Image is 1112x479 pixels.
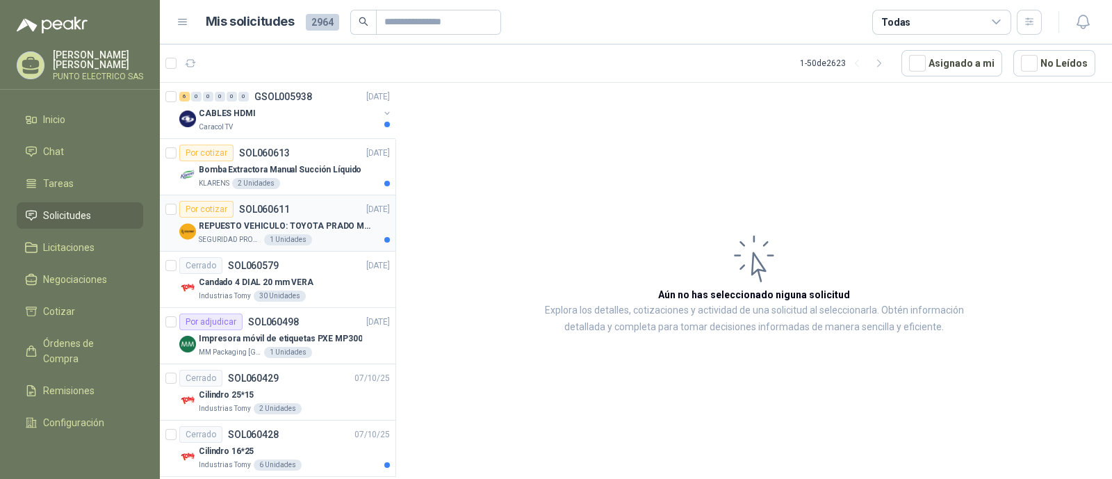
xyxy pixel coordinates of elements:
p: SOL060428 [228,430,279,439]
span: search [359,17,368,26]
span: 2964 [306,14,339,31]
p: 07/10/25 [354,372,390,385]
p: PUNTO ELECTRICO SAS [53,72,143,81]
img: Company Logo [179,111,196,127]
a: Por adjudicarSOL060498[DATE] Company LogoImpresora móvil de etiquetas PXE MP300MM Packaging [GEOG... [160,308,395,364]
p: SOL060613 [239,148,290,158]
p: KLARENS [199,178,229,189]
a: Chat [17,138,143,165]
div: 1 Unidades [264,347,312,358]
p: SOL060429 [228,373,279,383]
a: CerradoSOL06042907/10/25 Company LogoCilindro 25*15Industrias Tomy2 Unidades [160,364,395,421]
a: Licitaciones [17,234,143,261]
p: SOL060498 [248,317,299,327]
p: Explora los detalles, cotizaciones y actividad de una solicitud al seleccionarla. Obtén informaci... [535,302,973,336]
p: CABLES HDMI [199,107,256,120]
p: 07/10/25 [354,428,390,441]
a: CerradoSOL06042807/10/25 Company LogoCilindro 16*25Industrias Tomy6 Unidades [160,421,395,477]
a: Inicio [17,106,143,133]
span: Solicitudes [43,208,91,223]
p: [PERSON_NAME] [PERSON_NAME] [53,50,143,70]
a: Por cotizarSOL060613[DATE] Company LogoBomba Extractora Manual Succión LíquidoKLARENS2 Unidades [160,139,395,195]
a: Solicitudes [17,202,143,229]
div: 0 [227,92,237,102]
button: Asignado a mi [901,50,1002,76]
img: Company Logo [179,279,196,296]
a: CerradoSOL060579[DATE] Company LogoCandado 4 DIAL 20 mm VERAIndustrias Tomy30 Unidades [160,252,395,308]
div: 1 Unidades [264,234,312,245]
div: Por adjudicar [179,314,243,330]
span: Cotizar [43,304,75,319]
p: Bomba Extractora Manual Succión Líquido [199,163,361,177]
a: Remisiones [17,377,143,404]
span: Chat [43,144,64,159]
p: MM Packaging [GEOGRAPHIC_DATA] [199,347,261,358]
span: Configuración [43,415,104,430]
p: REPUESTO VEHICULO: TOYOTA PRADO MODELO 2013, CILINDRAJE 2982 [199,220,372,233]
p: Impresora móvil de etiquetas PXE MP300 [199,332,362,346]
div: 0 [191,92,202,102]
img: Company Logo [179,448,196,465]
div: Cerrado [179,426,222,443]
div: Todas [881,15,910,30]
a: Tareas [17,170,143,197]
h3: Aún no has seleccionado niguna solicitud [658,287,850,302]
p: SOL060611 [239,204,290,214]
a: Configuración [17,409,143,436]
p: SEGURIDAD PROVISER LTDA [199,234,261,245]
span: Órdenes de Compra [43,336,130,366]
img: Company Logo [179,167,196,184]
span: Inicio [43,112,65,127]
img: Company Logo [179,223,196,240]
p: [DATE] [366,90,390,104]
a: Cotizar [17,298,143,325]
div: 0 [203,92,213,102]
span: Remisiones [43,383,95,398]
span: Negociaciones [43,272,107,287]
p: Candado 4 DIAL 20 mm VERA [199,276,313,289]
p: [DATE] [366,203,390,216]
img: Company Logo [179,392,196,409]
a: 6 0 0 0 0 0 GSOL005938[DATE] Company LogoCABLES HDMICaracol TV [179,88,393,133]
div: 0 [238,92,249,102]
p: Industrias Tomy [199,403,251,414]
p: SOL060579 [228,261,279,270]
div: Por cotizar [179,201,234,218]
p: Industrias Tomy [199,460,251,471]
div: 2 Unidades [232,178,280,189]
div: 0 [215,92,225,102]
a: Por cotizarSOL060611[DATE] Company LogoREPUESTO VEHICULO: TOYOTA PRADO MODELO 2013, CILINDRAJE 29... [160,195,395,252]
img: Company Logo [179,336,196,352]
div: 6 [179,92,190,102]
span: Licitaciones [43,240,95,255]
a: Órdenes de Compra [17,330,143,372]
p: [DATE] [366,316,390,329]
p: GSOL005938 [254,92,312,102]
p: Cilindro 16*25 [199,445,254,458]
img: Logo peakr [17,17,88,33]
div: Cerrado [179,370,222,387]
p: Cilindro 25*15 [199,389,254,402]
p: [DATE] [366,147,390,160]
button: No Leídos [1013,50,1095,76]
a: Manuales y ayuda [17,441,143,468]
span: Tareas [43,176,74,191]
p: [DATE] [366,259,390,273]
div: 30 Unidades [254,291,306,302]
p: Caracol TV [199,122,233,133]
div: 1 - 50 de 2623 [800,52,890,74]
div: 2 Unidades [254,403,302,414]
a: Negociaciones [17,266,143,293]
div: 6 Unidades [254,460,302,471]
p: Industrias Tomy [199,291,251,302]
div: Cerrado [179,257,222,274]
h1: Mis solicitudes [206,12,295,32]
div: Por cotizar [179,145,234,161]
